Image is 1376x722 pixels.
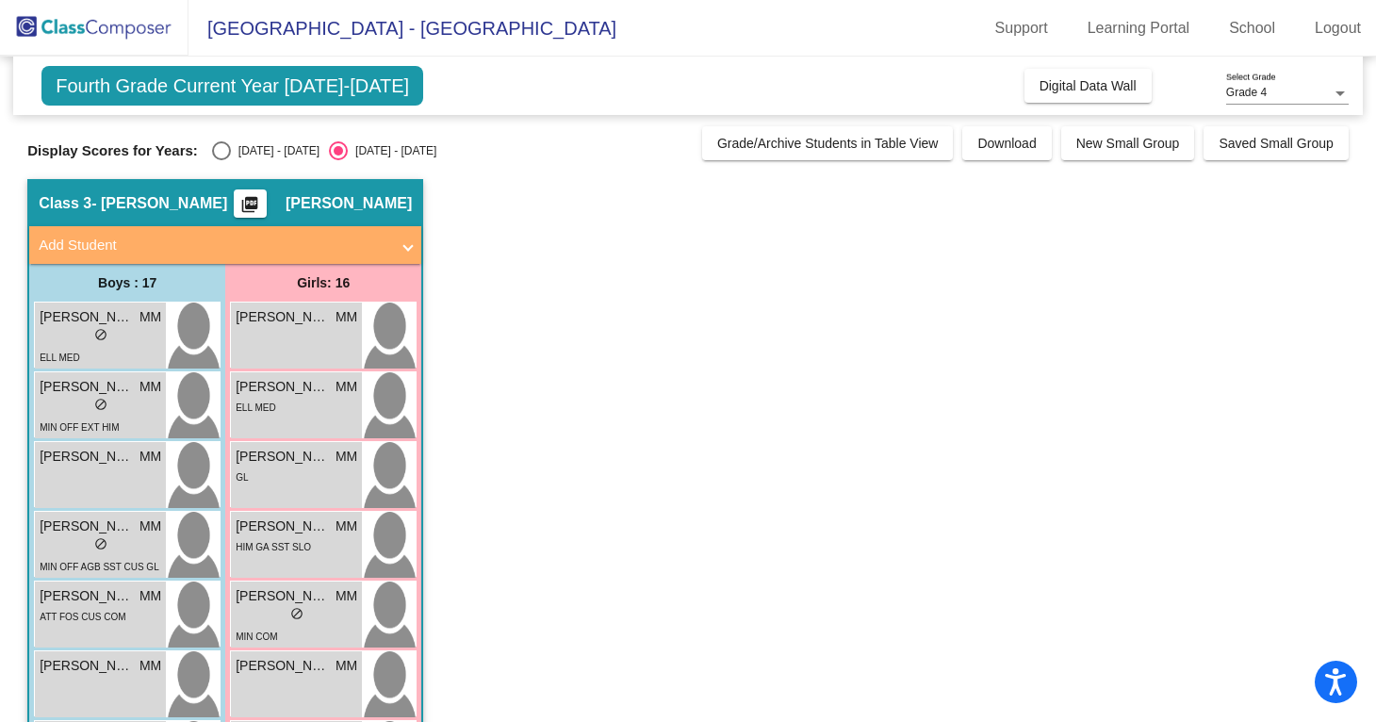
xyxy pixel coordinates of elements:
span: Digital Data Wall [1040,78,1137,93]
div: [DATE] - [DATE] [348,142,436,159]
span: [PERSON_NAME] [286,194,412,213]
div: [DATE] - [DATE] [231,142,319,159]
span: [PERSON_NAME] [40,517,134,536]
span: MM [336,586,357,606]
span: [PERSON_NAME] [236,377,330,397]
a: Support [980,13,1063,43]
button: Digital Data Wall [1024,69,1152,103]
span: MIN COM [236,632,277,642]
span: MM [336,307,357,327]
div: Girls: 16 [225,264,421,302]
span: Grade 4 [1226,86,1267,99]
span: New Small Group [1076,136,1180,151]
mat-radio-group: Select an option [212,141,436,160]
span: ELL MED [40,353,79,363]
span: Saved Small Group [1219,136,1333,151]
span: ATT FOS CUS COM [40,612,125,622]
span: HIM GA SST SLO [236,542,311,552]
button: Download [962,126,1051,160]
span: [PERSON_NAME] Castiyo [PERSON_NAME] [236,447,330,467]
span: [PERSON_NAME] [236,656,330,676]
span: MIN OFF AGB SST CUS GL SLO [40,562,158,592]
span: [PERSON_NAME] [40,586,134,606]
span: do_not_disturb_alt [94,398,107,411]
span: MM [336,447,357,467]
span: [PERSON_NAME] [236,586,330,606]
span: [PERSON_NAME] [40,447,134,467]
span: MM [336,656,357,676]
span: MIN OFF EXT HIM [40,422,119,433]
span: Fourth Grade Current Year [DATE]-[DATE] [41,66,423,106]
span: [PERSON_NAME] [PERSON_NAME] [236,307,330,327]
div: Boys : 17 [29,264,225,302]
span: Class 3 [39,194,91,213]
span: [PERSON_NAME] [40,656,134,676]
span: MM [139,656,161,676]
button: Grade/Archive Students in Table View [702,126,954,160]
span: Display Scores for Years: [27,142,198,159]
span: [PERSON_NAME][US_STATE] [40,377,134,397]
span: Grade/Archive Students in Table View [717,136,939,151]
mat-icon: picture_as_pdf [238,195,261,222]
mat-expansion-panel-header: Add Student [29,226,421,264]
a: Learning Portal [1073,13,1205,43]
span: [PERSON_NAME] [40,307,134,327]
button: New Small Group [1061,126,1195,160]
span: [PERSON_NAME] [236,517,330,536]
span: do_not_disturb_alt [94,328,107,341]
button: Print Students Details [234,189,267,218]
button: Saved Small Group [1204,126,1348,160]
span: MM [336,517,357,536]
span: MM [139,447,161,467]
span: Download [977,136,1036,151]
span: do_not_disturb_alt [94,537,107,550]
span: do_not_disturb_alt [290,607,303,620]
a: Logout [1300,13,1376,43]
span: GL [236,472,248,483]
span: MM [139,377,161,397]
span: [GEOGRAPHIC_DATA] - [GEOGRAPHIC_DATA] [188,13,616,43]
span: - [PERSON_NAME] [91,194,227,213]
a: School [1214,13,1290,43]
mat-panel-title: Add Student [39,235,389,256]
span: MM [139,307,161,327]
span: MM [336,377,357,397]
span: MM [139,586,161,606]
span: MM [139,517,161,536]
span: ELL MED [236,402,275,413]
